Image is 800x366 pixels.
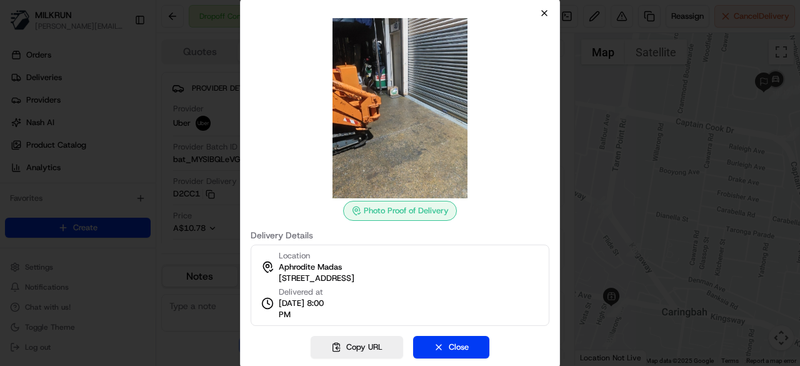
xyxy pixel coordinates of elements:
button: Copy URL [311,336,403,358]
button: Close [413,336,489,358]
img: photo_proof_of_delivery image [310,18,490,198]
span: Location [279,250,310,262]
span: [STREET_ADDRESS] [279,273,354,284]
div: Photo Proof of Delivery [343,201,457,221]
span: Delivered at [279,287,336,298]
span: [DATE] 8:00 PM [279,298,336,320]
span: Aphrodite Madas [279,262,342,273]
label: Delivery Details [251,231,549,240]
